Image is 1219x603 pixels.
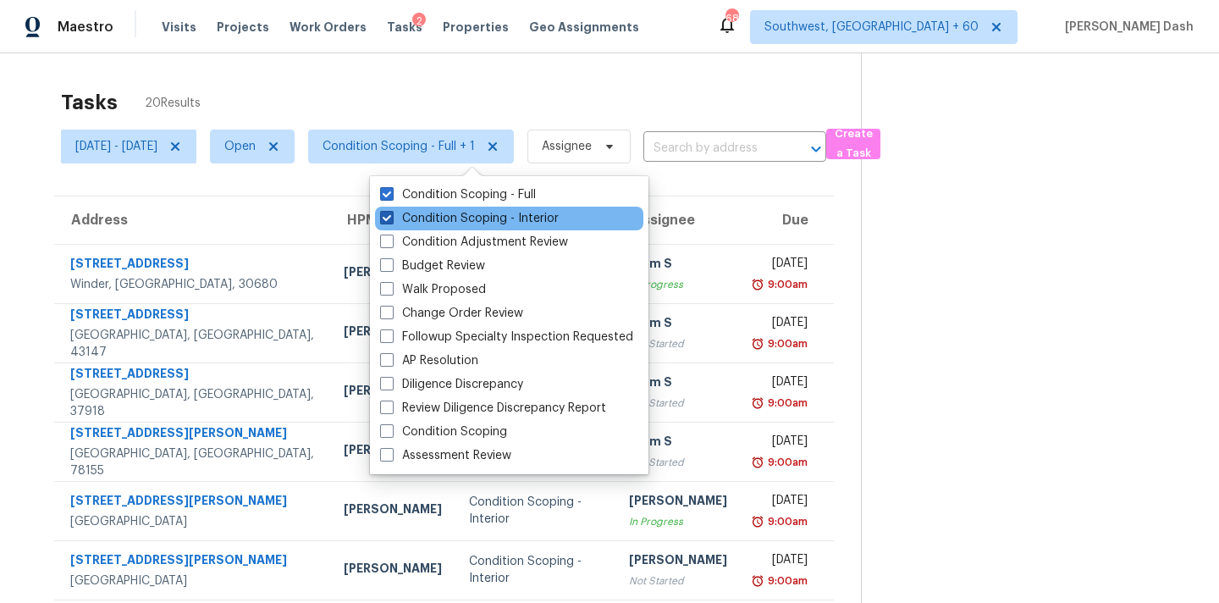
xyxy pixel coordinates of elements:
div: [STREET_ADDRESS][PERSON_NAME] [70,492,317,513]
span: Create a Task [835,124,872,163]
div: [PERSON_NAME] [629,551,727,573]
div: 9:00am [764,454,808,471]
div: [STREET_ADDRESS] [70,365,317,386]
div: [GEOGRAPHIC_DATA] [70,573,317,589]
div: 9:00am [764,513,808,530]
span: Work Orders [290,19,367,36]
label: Condition Scoping - Full [380,186,536,203]
label: Review Diligence Discrepancy Report [380,400,606,417]
label: Walk Proposed [380,281,486,298]
div: In Progress [629,513,727,530]
div: [GEOGRAPHIC_DATA], [GEOGRAPHIC_DATA], 78155 [70,445,317,479]
div: [PERSON_NAME] [344,501,442,522]
span: Visits [162,19,196,36]
h2: Tasks [61,94,118,111]
div: [DATE] [754,255,808,276]
span: Open [224,138,256,155]
img: Overdue Alarm Icon [751,335,764,352]
div: [GEOGRAPHIC_DATA], [GEOGRAPHIC_DATA], 43147 [70,327,317,361]
img: Overdue Alarm Icon [751,573,764,589]
label: Diligence Discrepancy [380,376,523,393]
div: [PERSON_NAME] [344,441,442,462]
span: 20 Results [145,95,201,112]
div: 2 [412,13,426,30]
div: Prem S [629,373,727,395]
input: Search by address [643,136,779,162]
div: [STREET_ADDRESS][PERSON_NAME] [70,424,317,445]
div: Condition Scoping - Interior [469,553,602,587]
label: Followup Specialty Inspection Requested [380,329,633,346]
th: Due [741,196,834,244]
label: AP Resolution [380,352,478,369]
div: Prem S [629,314,727,335]
div: [DATE] [754,433,808,454]
div: 9:00am [764,335,808,352]
div: [PERSON_NAME] [344,382,442,403]
div: [DATE] [754,551,808,573]
div: 9:00am [764,276,808,293]
div: In Progress [629,276,727,293]
div: [PERSON_NAME] [344,323,442,344]
label: Condition Scoping [380,423,507,440]
div: [PERSON_NAME] [629,492,727,513]
div: Not Started [629,395,727,412]
div: Not Started [629,335,727,352]
button: Open [804,137,828,161]
div: [STREET_ADDRESS] [70,306,317,327]
span: Projects [217,19,269,36]
th: Assignee [615,196,741,244]
label: Budget Review [380,257,485,274]
div: [GEOGRAPHIC_DATA], [GEOGRAPHIC_DATA], 37918 [70,386,317,420]
span: [DATE] - [DATE] [75,138,157,155]
div: [PERSON_NAME] [344,263,442,285]
div: [DATE] [754,373,808,395]
div: [DATE] [754,314,808,335]
img: Overdue Alarm Icon [751,454,764,471]
img: Overdue Alarm Icon [751,276,764,293]
div: 683 [725,10,737,27]
button: Create a Task [826,129,880,159]
label: Condition Scoping - Interior [380,210,559,227]
span: Geo Assignments [529,19,639,36]
label: Assessment Review [380,447,511,464]
label: Condition Adjustment Review [380,234,568,251]
span: Assignee [542,138,592,155]
label: Change Order Review [380,305,523,322]
th: Address [54,196,330,244]
div: [STREET_ADDRESS][PERSON_NAME] [70,551,317,573]
div: [STREET_ADDRESS] [70,255,317,276]
div: Not Started [629,573,727,589]
div: [GEOGRAPHIC_DATA] [70,513,317,530]
span: Southwest, [GEOGRAPHIC_DATA] + 60 [764,19,979,36]
img: Overdue Alarm Icon [751,395,764,412]
div: Prem S [629,255,727,276]
div: Not Started [629,454,727,471]
span: Maestro [58,19,113,36]
div: [PERSON_NAME] [344,560,442,581]
div: 9:00am [764,395,808,412]
span: [PERSON_NAME] Dash [1058,19,1194,36]
span: Properties [443,19,509,36]
th: HPM [330,196,455,244]
span: Condition Scoping - Full + 1 [323,138,475,155]
img: Overdue Alarm Icon [751,513,764,530]
div: Prem S [629,433,727,454]
div: Winder, [GEOGRAPHIC_DATA], 30680 [70,276,317,293]
span: Tasks [387,21,422,33]
div: [DATE] [754,492,808,513]
div: 9:00am [764,573,808,589]
div: Condition Scoping - Interior [469,494,602,528]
